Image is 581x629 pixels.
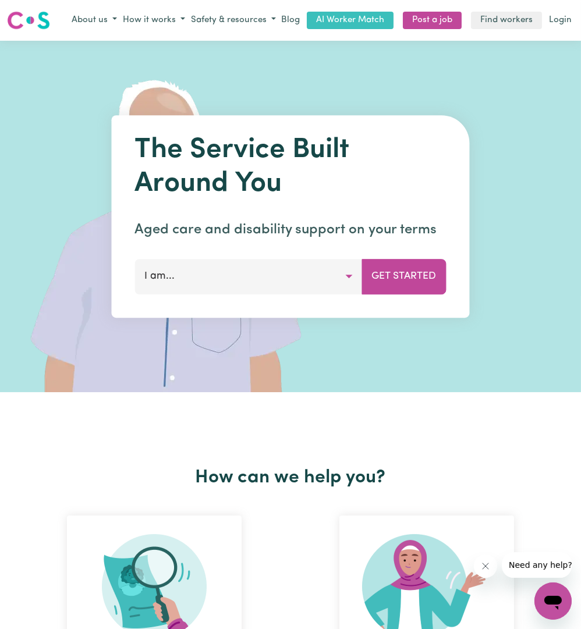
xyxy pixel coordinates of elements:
button: How it works [120,11,188,30]
a: Find workers [471,12,542,30]
iframe: Button to launch messaging window [534,582,572,620]
h2: How can we help you? [18,467,563,489]
button: Get Started [362,259,447,294]
button: I am... [135,259,363,294]
iframe: Message from company [502,552,572,578]
iframe: Close message [474,555,497,578]
a: Careseekers logo [7,7,50,34]
span: Need any help? [7,8,70,17]
a: Post a job [403,12,462,30]
img: Careseekers logo [7,10,50,31]
a: Login [547,12,574,30]
a: AI Worker Match [307,12,394,30]
button: About us [69,11,120,30]
button: Safety & resources [188,11,279,30]
p: Aged care and disability support on your terms [135,219,447,240]
h1: The Service Built Around You [135,134,447,201]
a: Blog [279,12,302,30]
